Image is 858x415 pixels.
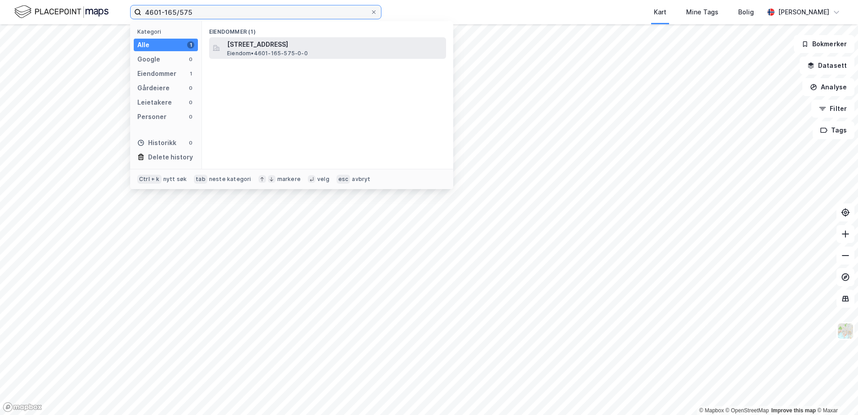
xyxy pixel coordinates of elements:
[14,4,109,20] img: logo.f888ab2527a4732fd821a326f86c7f29.svg
[726,407,769,414] a: OpenStreetMap
[654,7,666,18] div: Kart
[209,176,251,183] div: neste kategori
[337,175,350,184] div: esc
[137,175,162,184] div: Ctrl + k
[778,7,829,18] div: [PERSON_NAME]
[137,97,172,108] div: Leietakere
[137,40,149,50] div: Alle
[163,176,187,183] div: nytt søk
[813,121,854,139] button: Tags
[3,402,42,412] a: Mapbox homepage
[227,39,442,50] span: [STREET_ADDRESS]
[187,139,194,146] div: 0
[837,322,854,340] img: Z
[137,83,170,93] div: Gårdeiere
[317,176,329,183] div: velg
[686,7,718,18] div: Mine Tags
[137,54,160,65] div: Google
[352,176,370,183] div: avbryt
[771,407,816,414] a: Improve this map
[800,57,854,75] button: Datasett
[137,68,176,79] div: Eiendommer
[813,372,858,415] iframe: Chat Widget
[141,5,370,19] input: Søk på adresse, matrikkel, gårdeiere, leietakere eller personer
[187,113,194,120] div: 0
[137,137,176,148] div: Historikk
[277,176,301,183] div: markere
[227,50,308,57] span: Eiendom • 4601-165-575-0-0
[187,41,194,49] div: 1
[794,35,854,53] button: Bokmerker
[738,7,754,18] div: Bolig
[137,28,198,35] div: Kategori
[187,56,194,63] div: 0
[187,99,194,106] div: 0
[813,372,858,415] div: Kontrollprogram for chat
[187,70,194,77] div: 1
[202,21,453,37] div: Eiendommer (1)
[699,407,724,414] a: Mapbox
[187,84,194,92] div: 0
[811,100,854,118] button: Filter
[148,152,193,163] div: Delete history
[137,111,166,122] div: Personer
[802,78,854,96] button: Analyse
[194,175,207,184] div: tab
